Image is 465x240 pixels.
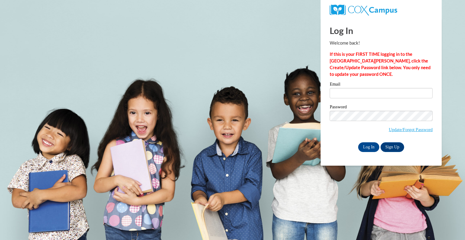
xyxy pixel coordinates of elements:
a: Update/Forgot Password [389,127,433,132]
label: Password [330,105,433,111]
h1: Log In [330,24,433,37]
img: COX Campus [330,5,397,15]
label: Email [330,82,433,88]
input: Log In [358,142,379,152]
a: COX Campus [330,7,397,12]
p: Welcome back! [330,40,433,46]
strong: If this is your FIRST TIME logging in to the [GEOGRAPHIC_DATA][PERSON_NAME], click the Create/Upd... [330,52,430,77]
a: Sign Up [381,142,404,152]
